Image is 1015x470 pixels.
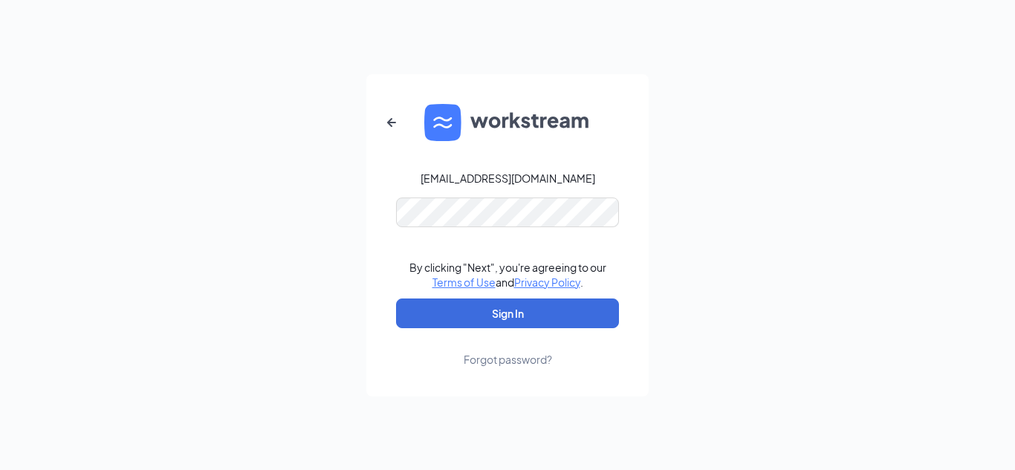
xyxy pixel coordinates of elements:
div: Forgot password? [464,352,552,367]
a: Privacy Policy [514,275,580,289]
button: ArrowLeftNew [374,105,409,140]
div: By clicking "Next", you're agreeing to our and . [409,260,606,290]
a: Terms of Use [432,275,496,289]
a: Forgot password? [464,328,552,367]
svg: ArrowLeftNew [383,114,401,131]
button: Sign In [396,298,619,328]
img: WS logo and Workstream text [424,104,591,141]
div: [EMAIL_ADDRESS][DOMAIN_NAME] [421,171,595,186]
